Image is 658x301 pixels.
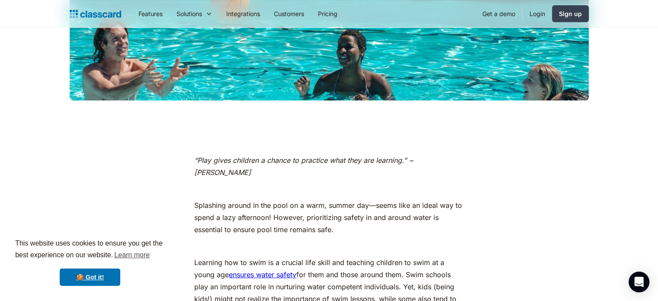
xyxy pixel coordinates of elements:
a: Features [132,4,170,23]
a: Pricing [311,4,344,23]
div: Solutions [177,9,202,18]
a: home [70,8,121,20]
p: ‍ [194,183,464,195]
div: Solutions [170,4,219,23]
p: ‍ [194,240,464,252]
em: “Play gives children a chance to practice what they are learning.” ~ [PERSON_NAME] [194,156,414,177]
div: Sign up [559,9,582,18]
div: cookieconsent [7,230,173,294]
a: Customers [267,4,311,23]
a: Login [523,4,552,23]
a: ensures water safety [229,270,296,279]
a: dismiss cookie message [60,269,120,286]
a: learn more about cookies [113,249,151,262]
a: Get a demo [475,4,522,23]
a: Sign up [552,5,589,22]
span: This website uses cookies to ensure you get the best experience on our website. [15,238,165,262]
p: Splashing around in the pool on a warm, summer day—seems like an ideal way to spend a lazy aftern... [194,199,464,236]
a: Integrations [219,4,267,23]
div: Open Intercom Messenger [629,272,649,292]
